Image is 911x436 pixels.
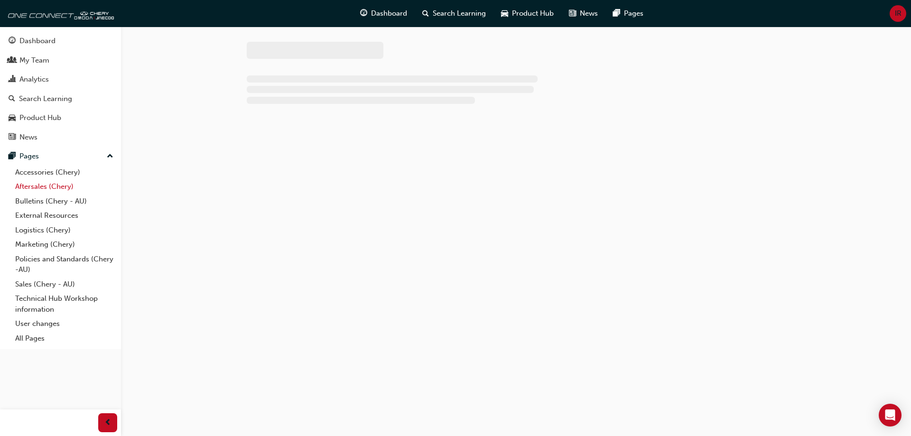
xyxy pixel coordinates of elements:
span: search-icon [9,95,15,103]
a: News [4,129,117,146]
a: car-iconProduct Hub [493,4,561,23]
div: Product Hub [19,112,61,123]
img: oneconnect [5,4,114,23]
span: car-icon [501,8,508,19]
span: News [580,8,598,19]
div: My Team [19,55,49,66]
span: Pages [624,8,643,19]
button: Pages [4,148,117,165]
a: Search Learning [4,90,117,108]
a: Analytics [4,71,117,88]
span: guage-icon [360,8,367,19]
span: news-icon [569,8,576,19]
span: prev-icon [104,417,112,429]
span: chart-icon [9,75,16,84]
div: Analytics [19,74,49,85]
a: Logistics (Chery) [11,223,117,238]
a: Dashboard [4,32,117,50]
a: All Pages [11,331,117,346]
a: Marketing (Chery) [11,237,117,252]
span: search-icon [422,8,429,19]
a: Sales (Chery - AU) [11,277,117,292]
span: pages-icon [9,152,16,161]
span: car-icon [9,114,16,122]
div: Open Intercom Messenger [879,404,902,427]
div: Search Learning [19,93,72,104]
div: Pages [19,151,39,162]
a: User changes [11,316,117,331]
div: Dashboard [19,36,56,46]
span: people-icon [9,56,16,65]
a: Accessories (Chery) [11,165,117,180]
a: Technical Hub Workshop information [11,291,117,316]
div: News [19,132,37,143]
span: Search Learning [433,8,486,19]
span: IR [895,8,902,19]
span: Product Hub [512,8,554,19]
span: news-icon [9,133,16,142]
a: Policies and Standards (Chery -AU) [11,252,117,277]
a: Aftersales (Chery) [11,179,117,194]
button: DashboardMy TeamAnalyticsSearch LearningProduct HubNews [4,30,117,148]
a: My Team [4,52,117,69]
a: guage-iconDashboard [353,4,415,23]
a: Product Hub [4,109,117,127]
a: search-iconSearch Learning [415,4,493,23]
span: guage-icon [9,37,16,46]
a: Bulletins (Chery - AU) [11,194,117,209]
span: up-icon [107,150,113,163]
a: news-iconNews [561,4,605,23]
a: pages-iconPages [605,4,651,23]
button: IR [890,5,906,22]
span: pages-icon [613,8,620,19]
a: External Resources [11,208,117,223]
span: Dashboard [371,8,407,19]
